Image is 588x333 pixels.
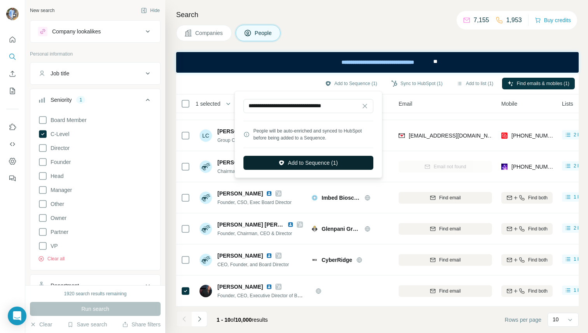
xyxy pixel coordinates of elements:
[6,33,19,47] button: Quick start
[502,78,575,89] button: Find emails & mobiles (1)
[217,128,263,134] span: [PERSON_NAME]
[199,160,212,173] img: Avatar
[574,194,583,200] span: 1 list
[47,144,70,152] span: Director
[217,317,268,323] span: results
[311,257,318,263] img: Logo of CyberRidge
[6,67,19,81] button: Enrich CSV
[322,225,360,233] span: Glenpani Group
[254,127,373,141] div: People will be auto-enriched and synced to HubSpot before being added to a Sequence.
[528,194,548,201] span: Find both
[231,317,235,323] span: of
[30,22,160,41] button: Company lookalikes
[235,317,252,323] span: 10,000
[439,194,460,201] span: Find email
[51,96,72,104] div: Seniority
[30,51,161,58] p: Personal information
[51,70,69,77] div: Job title
[6,154,19,168] button: Dashboard
[176,52,579,73] iframe: Banner
[6,171,19,185] button: Feedback
[399,254,492,266] button: Find email
[553,316,559,323] p: 10
[217,221,357,228] span: [PERSON_NAME] [PERSON_NAME] [PERSON_NAME]
[6,8,19,20] img: Avatar
[38,255,65,262] button: Clear all
[199,192,212,204] img: Avatar
[199,254,212,266] img: Avatar
[501,163,507,171] img: provider wiza logo
[399,285,492,297] button: Find email
[311,226,318,232] img: Logo of Glenpani Group
[511,164,560,170] span: [PHONE_NUMBER]
[6,120,19,134] button: Use Surfe on LinkedIn
[517,80,569,87] span: Find emails & mobiles (1)
[199,223,212,235] img: Avatar
[409,133,501,139] span: [EMAIL_ADDRESS][DOMAIN_NAME]
[195,29,224,37] span: Companies
[528,225,548,232] span: Find both
[217,159,263,166] span: [PERSON_NAME]
[8,307,26,325] div: Open Intercom Messenger
[320,78,383,89] button: Add to Sequence (1)
[574,131,586,138] span: 2 lists
[76,96,85,103] div: 1
[217,200,292,205] span: Founder, CSO, Exec Board Director
[47,214,66,222] span: Owner
[192,311,207,327] button: Navigate to next page
[574,256,583,263] span: 1 list
[474,16,489,25] p: 7,155
[322,256,352,264] span: CyberRidge
[311,195,318,201] img: Logo of Imbed Biosciences
[399,223,492,235] button: Find email
[501,285,553,297] button: Find both
[47,116,87,124] span: Board Member
[439,256,460,263] span: Find email
[451,78,499,89] button: Add to list (1)
[217,169,297,174] span: Chairman, CEO and Founding Partner
[47,200,64,208] span: Other
[511,133,560,139] span: [PHONE_NUMBER]
[439,288,460,295] span: Find email
[322,194,360,202] span: Imbed Biosciences
[528,288,548,295] span: Find both
[217,283,263,291] span: [PERSON_NAME]
[399,100,412,108] span: Email
[176,9,579,20] h4: Search
[47,242,58,250] span: VP
[501,100,517,108] span: Mobile
[6,84,19,98] button: My lists
[47,172,63,180] span: Head
[399,132,405,139] img: provider findymail logo
[217,262,289,267] span: CEO, Founder, and Board Director
[6,137,19,151] button: Use Surfe API
[47,130,69,138] span: C-Level
[196,100,220,108] span: 1 selected
[386,78,448,89] button: Sync to HubSpot (1)
[266,253,272,259] img: LinkedIn logo
[217,252,263,260] span: [PERSON_NAME]
[255,29,273,37] span: People
[574,225,586,232] span: 2 lists
[535,15,571,26] button: Buy credits
[574,287,583,294] span: 1 list
[30,276,160,295] button: Department
[528,256,548,263] span: Find both
[287,221,294,228] img: LinkedIn logo
[122,321,161,328] button: Share filters
[217,317,231,323] span: 1 - 10
[266,284,272,290] img: LinkedIn logo
[505,316,541,324] span: Rows per page
[30,91,160,112] button: Seniority1
[266,190,272,197] img: LinkedIn logo
[47,158,71,166] span: Founder
[217,137,311,143] span: Group Chairman, CEO and Founding Partner
[30,64,160,83] button: Job title
[47,228,68,236] span: Partner
[217,190,263,197] span: [PERSON_NAME]
[562,100,573,108] span: Lists
[64,290,127,297] div: 1920 search results remaining
[52,28,101,35] div: Company lookalikes
[135,5,165,16] button: Hide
